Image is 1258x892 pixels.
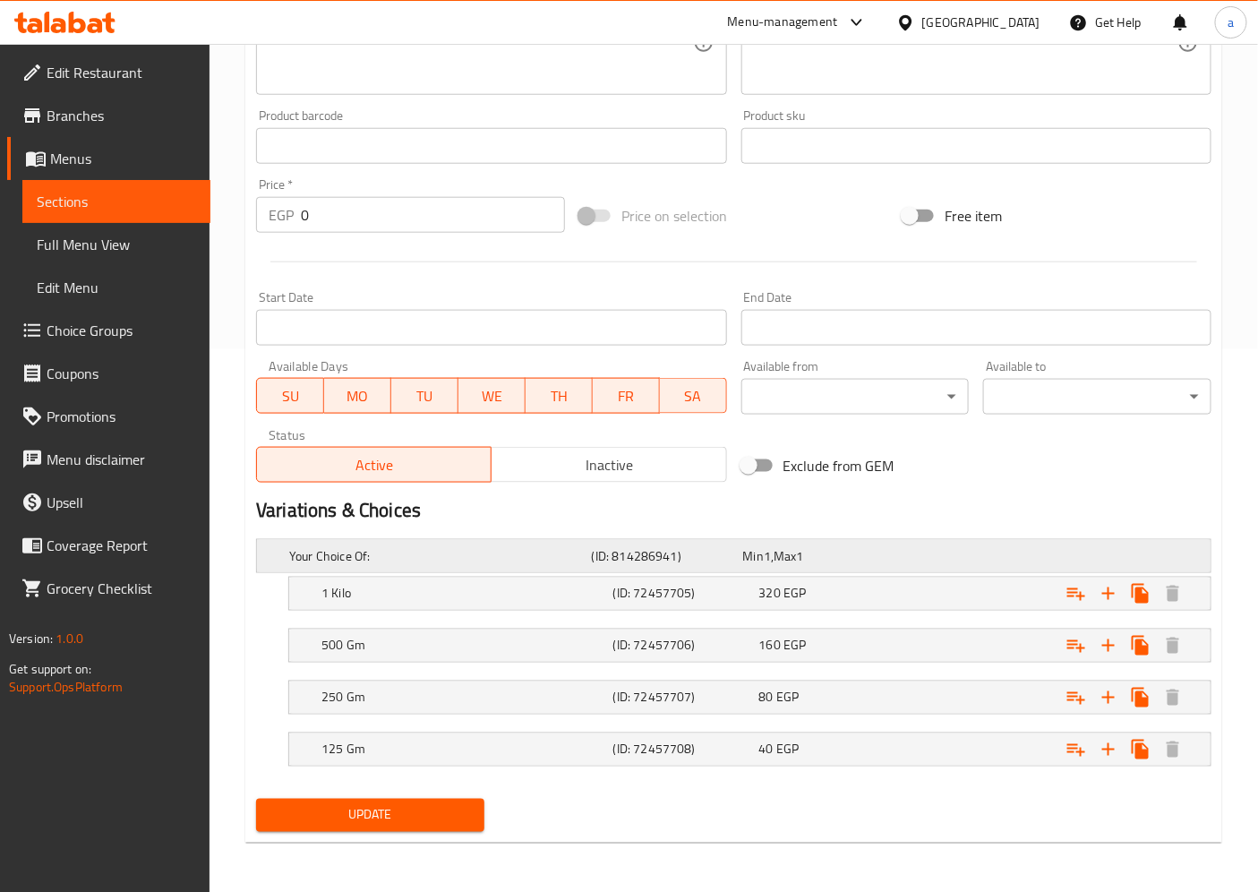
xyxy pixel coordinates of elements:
[22,266,210,309] a: Edit Menu
[257,540,1211,572] div: Expand
[1157,733,1189,766] button: Delete 125 Gm
[526,378,593,414] button: TH
[593,378,660,414] button: FR
[289,682,1211,714] div: Expand
[7,567,210,610] a: Grocery Checklist
[1060,578,1092,610] button: Add choice group
[264,452,484,478] span: Active
[37,277,196,298] span: Edit Menu
[47,62,196,83] span: Edit Restaurant
[533,383,586,409] span: TH
[7,309,210,352] a: Choice Groups
[776,686,799,709] span: EGP
[983,379,1211,415] div: ​
[7,94,210,137] a: Branches
[741,128,1211,164] input: Please enter product sku
[783,582,806,605] span: EGP
[270,804,470,827] span: Update
[47,105,196,126] span: Branches
[56,627,83,650] span: 1.0.0
[321,585,606,603] h5: 1 Kilo
[256,378,324,414] button: SU
[47,320,196,341] span: Choice Groups
[1060,682,1092,714] button: Add choice group
[759,686,774,709] span: 80
[613,741,752,759] h5: (ID: 72457708)
[776,738,799,761] span: EGP
[289,733,1211,766] div: Expand
[1092,630,1125,662] button: Add new choice
[301,197,565,233] input: Please enter price
[37,191,196,212] span: Sections
[7,352,210,395] a: Coupons
[613,637,752,655] h5: (ID: 72457706)
[783,455,894,476] span: Exclude from GEM
[289,547,585,565] h5: Your Choice Of:
[50,148,196,169] span: Menus
[22,223,210,266] a: Full Menu View
[1125,682,1157,714] button: Clone new choice
[1060,630,1092,662] button: Add choice group
[922,13,1040,32] div: [GEOGRAPHIC_DATA]
[728,12,838,33] div: Menu-management
[7,137,210,180] a: Menus
[660,378,727,414] button: SA
[491,447,726,483] button: Inactive
[613,689,752,707] h5: (ID: 72457707)
[945,205,1002,227] span: Free item
[289,630,1211,662] div: Expand
[47,578,196,599] span: Grocery Checklist
[321,741,606,759] h5: 125 Gm
[289,578,1211,610] div: Expand
[759,738,774,761] span: 40
[741,379,970,415] div: ​
[7,524,210,567] a: Coverage Report
[743,545,764,568] span: Min
[1092,682,1125,714] button: Add new choice
[7,438,210,481] a: Menu disclaimer
[256,128,726,164] input: Please enter product barcode
[600,383,653,409] span: FR
[7,395,210,438] a: Promotions
[22,180,210,223] a: Sections
[783,634,806,657] span: EGP
[7,481,210,524] a: Upsell
[256,497,1211,524] h2: Variations & Choices
[774,545,796,568] span: Max
[324,378,391,414] button: MO
[667,383,720,409] span: SA
[1157,682,1189,714] button: Delete 250 Gm
[9,675,123,699] a: Support.OpsPlatform
[37,234,196,255] span: Full Menu View
[1157,578,1189,610] button: Delete 1 Kilo
[1092,578,1125,610] button: Add new choice
[759,582,781,605] span: 320
[743,547,887,565] div: ,
[613,585,752,603] h5: (ID: 72457705)
[331,383,384,409] span: MO
[1228,13,1234,32] span: a
[47,406,196,427] span: Promotions
[759,634,781,657] span: 160
[1125,630,1157,662] button: Clone new choice
[1092,733,1125,766] button: Add new choice
[458,378,526,414] button: WE
[1157,630,1189,662] button: Delete 500 Gm
[592,547,736,565] h5: (ID: 814286941)
[47,535,196,556] span: Coverage Report
[391,378,458,414] button: TU
[321,637,606,655] h5: 500 Gm
[256,447,492,483] button: Active
[764,545,771,568] span: 1
[256,799,484,832] button: Update
[47,492,196,513] span: Upsell
[47,363,196,384] span: Coupons
[499,452,719,478] span: Inactive
[269,204,294,226] p: EGP
[797,545,804,568] span: 1
[9,657,91,681] span: Get support on:
[321,689,606,707] h5: 250 Gm
[466,383,518,409] span: WE
[1125,578,1157,610] button: Clone new choice
[264,383,317,409] span: SU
